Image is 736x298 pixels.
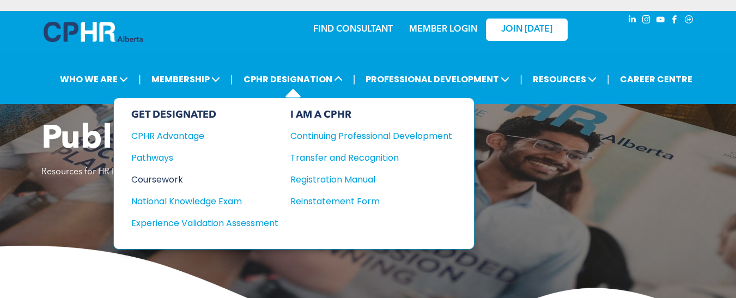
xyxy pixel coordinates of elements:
div: Coursework [131,173,264,186]
span: PROFESSIONAL DEVELOPMENT [362,69,513,89]
a: FIND CONSULTANT [313,25,393,34]
div: Continuing Professional Development [290,129,436,143]
span: Publications [41,123,234,156]
a: CPHR Advantage [131,129,278,143]
div: Reinstatement Form [290,194,436,208]
a: Reinstatement Form [290,194,452,208]
a: linkedin [626,14,638,28]
a: Transfer and Recognition [290,151,452,165]
span: Resources for HR Professionals [41,168,163,177]
a: Continuing Professional Development [290,129,452,143]
a: instagram [641,14,653,28]
span: RESOURCES [530,69,600,89]
a: Coursework [131,173,278,186]
span: CPHR DESIGNATION [240,69,346,89]
li: | [520,68,522,90]
span: WHO WE ARE [57,69,131,89]
div: Registration Manual [290,173,436,186]
a: Pathways [131,151,278,165]
li: | [230,68,233,90]
div: GET DESIGNATED [131,109,278,121]
a: youtube [655,14,667,28]
a: Experience Validation Assessment [131,216,278,230]
li: | [607,68,610,90]
img: A blue and white logo for cp alberta [44,22,143,42]
a: Registration Manual [290,173,452,186]
div: Experience Validation Assessment [131,216,264,230]
a: CAREER CENTRE [617,69,696,89]
a: Social network [683,14,695,28]
li: | [353,68,356,90]
a: MEMBER LOGIN [409,25,477,34]
div: I AM A CPHR [290,109,452,121]
li: | [138,68,141,90]
a: National Knowledge Exam [131,194,278,208]
a: facebook [669,14,681,28]
div: CPHR Advantage [131,129,264,143]
div: Pathways [131,151,264,165]
span: JOIN [DATE] [501,25,552,35]
span: MEMBERSHIP [148,69,223,89]
div: National Knowledge Exam [131,194,264,208]
a: JOIN [DATE] [486,19,568,41]
div: Transfer and Recognition [290,151,436,165]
